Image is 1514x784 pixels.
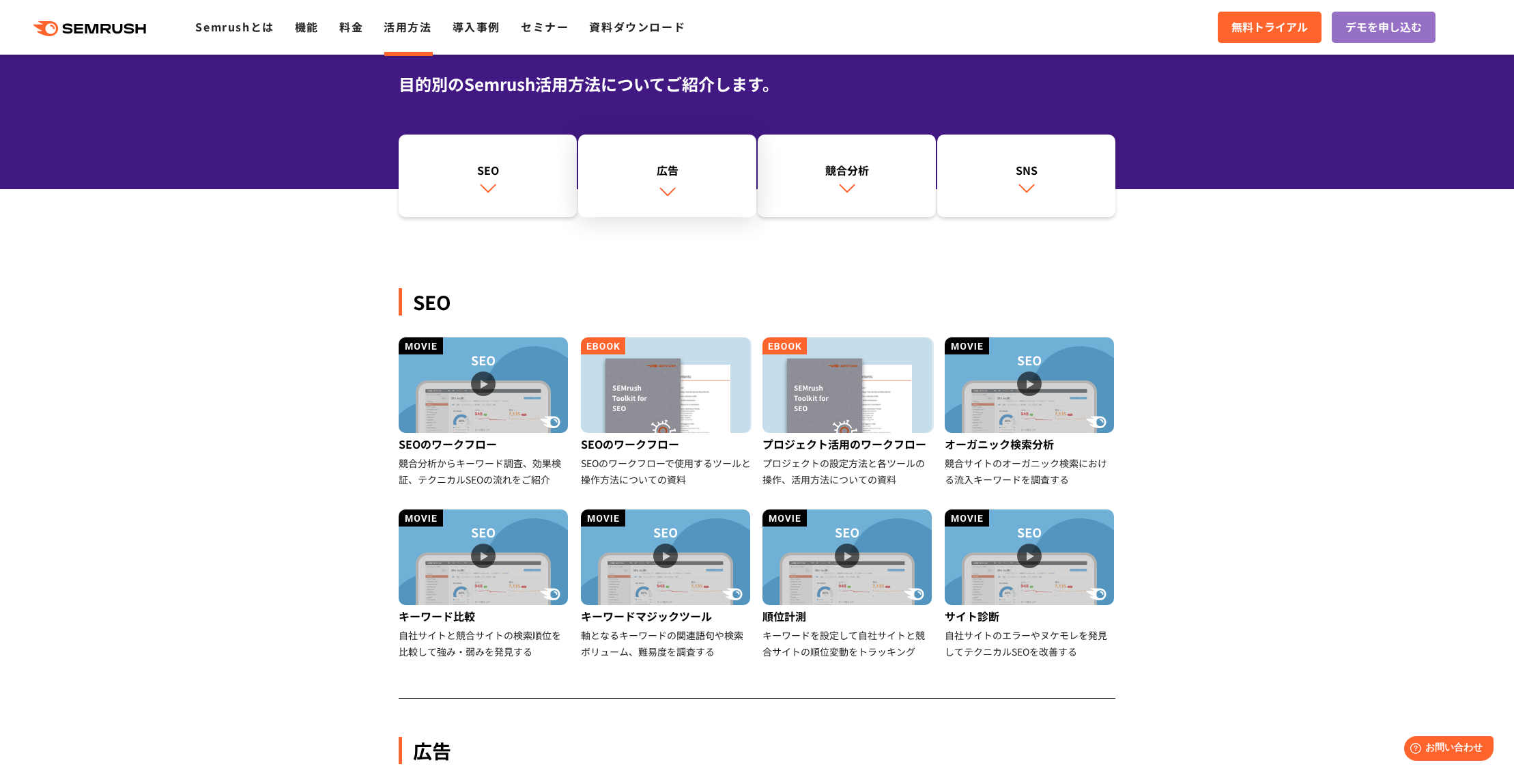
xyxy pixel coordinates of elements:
[945,605,1116,627] div: サイト診断
[453,18,500,35] a: 導入事例
[945,433,1116,455] div: オーガニック検索分析
[944,162,1109,178] div: SNS
[399,288,1115,316] div: SEO
[1332,12,1436,43] a: デモを申し込む
[384,18,431,35] a: 活用方法
[758,135,936,218] a: 競合分析
[399,433,570,455] div: SEOのワークフロー
[399,135,577,218] a: SEO
[945,627,1116,660] div: 自社サイトのエラーやヌケモレを発見してテクニカルSEOを改善する
[762,605,934,627] div: 順位計測
[762,509,934,660] a: 順位計測 キーワードを設定して自社サイトと競合サイトの順位変動をトラッキング
[762,455,934,488] div: プロジェクトの設定方法と各ツールの操作、活用方法についての資料
[581,627,752,660] div: 軸となるキーワードの関連語句や検索ボリューム、難易度を調査する
[1345,18,1422,36] span: デモを申し込む
[399,455,570,488] div: 競合分析からキーワード調査、効果検証、テクニカルSEOの流れをご紹介
[195,18,274,35] a: Semrushとは
[1392,731,1499,769] iframe: Help widget launcher
[399,337,570,488] a: SEOのワークフロー 競合分析からキーワード調査、効果検証、テクニカルSEOの流れをご紹介
[945,455,1116,488] div: 競合サイトのオーガニック検索における流入キーワードを調査する
[399,509,570,660] a: キーワード比較 自社サイトと競合サイトの検索順位を比較して強み・弱みを発見する
[1231,18,1308,36] span: 無料トライアル
[945,509,1116,660] a: サイト診断 自社サイトのエラーやヌケモレを発見してテクニカルSEOを改善する
[339,18,363,35] a: 料金
[399,72,1115,96] div: 目的別のSemrush活用方法についてご紹介します。
[399,627,570,660] div: 自社サイトと競合サイトの検索順位を比較して強み・弱みを発見する
[405,162,570,178] div: SEO
[589,18,685,35] a: 資料ダウンロード
[581,433,752,455] div: SEOのワークフロー
[762,627,934,660] div: キーワードを設定して自社サイトと競合サイトの順位変動をトラッキング
[295,18,319,35] a: 機能
[399,605,570,627] div: キーワード比較
[1218,12,1322,43] a: 無料トライアル
[581,337,752,488] a: SEOのワークフロー SEOのワークフローで使用するツールと操作方法についての資料
[762,337,934,488] a: プロジェクト活用のワークフロー プロジェクトの設定方法と各ツールの操作、活用方法についての資料
[765,162,929,178] div: 競合分析
[521,18,569,35] a: セミナー
[945,337,1116,488] a: オーガニック検索分析 競合サイトのオーガニック検索における流入キーワードを調査する
[762,433,934,455] div: プロジェクト活用のワークフロー
[581,509,752,660] a: キーワードマジックツール 軸となるキーワードの関連語句や検索ボリューム、難易度を調査する
[399,737,1115,764] div: 広告
[578,135,756,218] a: 広告
[581,605,752,627] div: キーワードマジックツール
[937,135,1115,218] a: SNS
[585,162,749,178] div: 広告
[581,455,752,488] div: SEOのワークフローで使用するツールと操作方法についての資料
